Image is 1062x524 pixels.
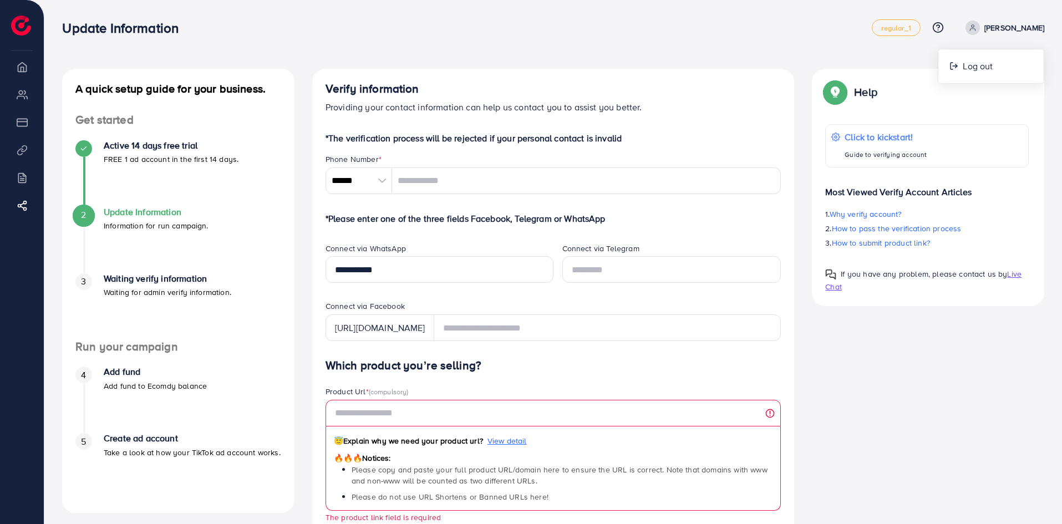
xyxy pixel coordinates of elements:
[984,21,1044,34] p: [PERSON_NAME]
[352,464,768,486] span: Please copy and paste your full product URL/domain here to ensure the URL is correct. Note that d...
[104,140,238,151] h4: Active 14 days free trial
[825,176,1029,199] p: Most Viewed Verify Account Articles
[11,16,31,35] img: logo
[326,82,781,96] h4: Verify information
[334,452,362,464] span: 🔥🔥🔥
[326,100,781,114] p: Providing your contact information can help us contact you to assist you better.
[104,219,209,232] p: Information for run campaign.
[326,243,406,254] label: Connect via WhatsApp
[963,59,993,73] span: Log out
[872,19,920,36] a: regular_1
[825,222,1029,235] p: 2.
[104,433,281,444] h4: Create ad account
[81,208,86,221] span: 2
[104,207,209,217] h4: Update Information
[854,85,877,99] p: Help
[326,512,441,522] small: The product link field is required
[62,207,294,273] li: Update Information
[62,433,294,500] li: Create ad account
[62,367,294,433] li: Add fund
[841,268,1007,279] span: If you have any problem, please contact us by
[832,237,930,248] span: How to submit product link?
[961,21,1044,35] a: [PERSON_NAME]
[62,82,294,95] h4: A quick setup guide for your business.
[81,369,86,381] span: 4
[352,491,548,502] span: Please do not use URL Shortens or Banned URLs here!
[845,130,927,144] p: Click to kickstart!
[104,152,238,166] p: FREE 1 ad account in the first 14 days.
[326,131,781,145] p: *The verification process will be rejected if your personal contact is invalid
[326,154,382,165] label: Phone Number
[334,435,343,446] span: 😇
[326,301,405,312] label: Connect via Facebook
[487,435,527,446] span: View detail
[562,243,639,254] label: Connect via Telegram
[62,140,294,207] li: Active 14 days free trial
[326,359,781,373] h4: Which product you’re selling?
[104,286,231,299] p: Waiting for admin verify information.
[104,446,281,459] p: Take a look at how your TikTok ad account works.
[334,435,483,446] span: Explain why we need your product url?
[1015,474,1054,516] iframe: Chat
[104,367,207,377] h4: Add fund
[62,273,294,340] li: Waiting verify information
[825,269,836,280] img: Popup guide
[326,314,434,341] div: [URL][DOMAIN_NAME]
[830,208,902,220] span: Why verify account?
[326,212,781,225] p: *Please enter one of the three fields Facebook, Telegram or WhatsApp
[62,113,294,127] h4: Get started
[104,273,231,284] h4: Waiting verify information
[326,386,409,397] label: Product Url
[845,148,927,161] p: Guide to verifying account
[832,223,962,234] span: How to pass the verification process
[62,20,187,36] h3: Update Information
[825,236,1029,250] p: 3.
[369,386,409,396] span: (compulsory)
[881,24,911,32] span: regular_1
[81,435,86,448] span: 5
[104,379,207,393] p: Add fund to Ecomdy balance
[334,452,391,464] span: Notices:
[825,207,1029,221] p: 1.
[62,340,294,354] h4: Run your campaign
[938,49,1044,84] ul: [PERSON_NAME]
[825,82,845,102] img: Popup guide
[81,275,86,288] span: 3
